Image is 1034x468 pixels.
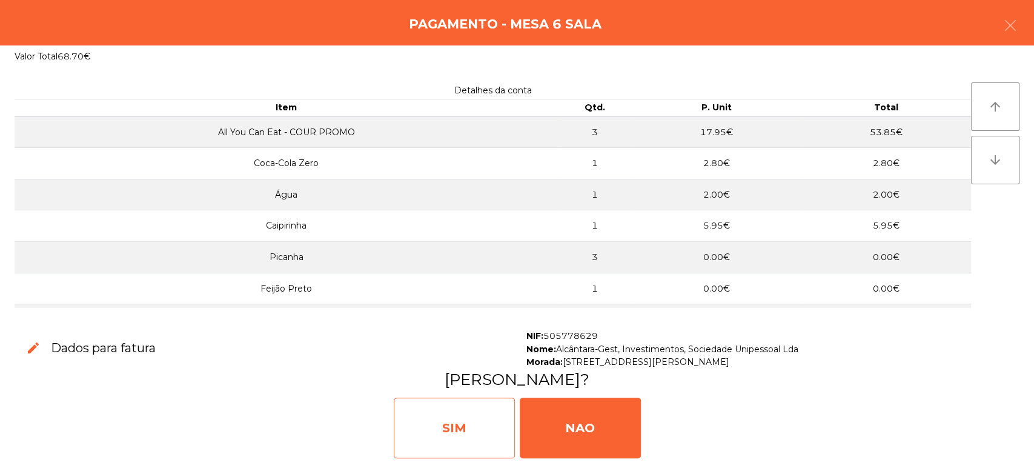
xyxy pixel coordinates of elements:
[15,51,58,62] span: Valor Total
[558,210,632,242] td: 1
[801,179,971,210] td: 2.00€
[556,344,798,355] span: Alcântara-Gest, Investimentos, Sociedade Unipessoal Lda
[632,273,801,304] td: 0.00€
[632,242,801,273] td: 0.00€
[558,179,632,210] td: 1
[558,304,632,336] td: 1
[558,99,632,116] th: Qtd.
[801,273,971,304] td: 0.00€
[801,242,971,273] td: 0.00€
[51,339,156,356] h3: Dados para fatura
[58,51,90,62] span: 68.70€
[632,210,801,242] td: 5.95€
[971,136,1019,184] button: arrow_downward
[526,330,543,341] span: NIF:
[558,148,632,179] td: 1
[409,15,602,33] h4: Pagamento - Mesa 6 Sala
[632,99,801,116] th: P. Unit
[15,273,558,304] td: Feijão Preto
[801,304,971,336] td: 0.00€
[526,356,563,367] span: Morada:
[15,210,558,242] td: Caipirinha
[15,99,558,116] th: Item
[16,331,51,366] button: edit
[801,148,971,179] td: 2.80€
[801,210,971,242] td: 5.95€
[394,398,515,458] div: SIM
[15,116,558,148] td: All You Can Eat - COUR PROMO
[520,398,641,458] div: NAO
[15,148,558,179] td: Coca-Cola Zero
[526,344,556,355] span: Nome:
[558,116,632,148] td: 3
[26,341,41,355] span: edit
[971,82,1019,131] button: arrow_upward
[563,356,729,367] span: [STREET_ADDRESS][PERSON_NAME]
[558,242,632,273] td: 3
[988,153,1003,167] i: arrow_downward
[988,99,1003,114] i: arrow_upward
[543,330,598,341] span: 505778629
[632,304,801,336] td: 0.00€
[14,369,1020,390] h3: [PERSON_NAME]?
[15,304,558,336] td: Batatas Fritas
[632,116,801,148] td: 17.95€
[558,273,632,304] td: 1
[801,116,971,148] td: 53.85€
[15,242,558,273] td: Picanha
[632,179,801,210] td: 2.00€
[632,148,801,179] td: 2.80€
[15,179,558,210] td: Água
[454,85,532,96] span: Detalhes da conta
[801,99,971,116] th: Total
